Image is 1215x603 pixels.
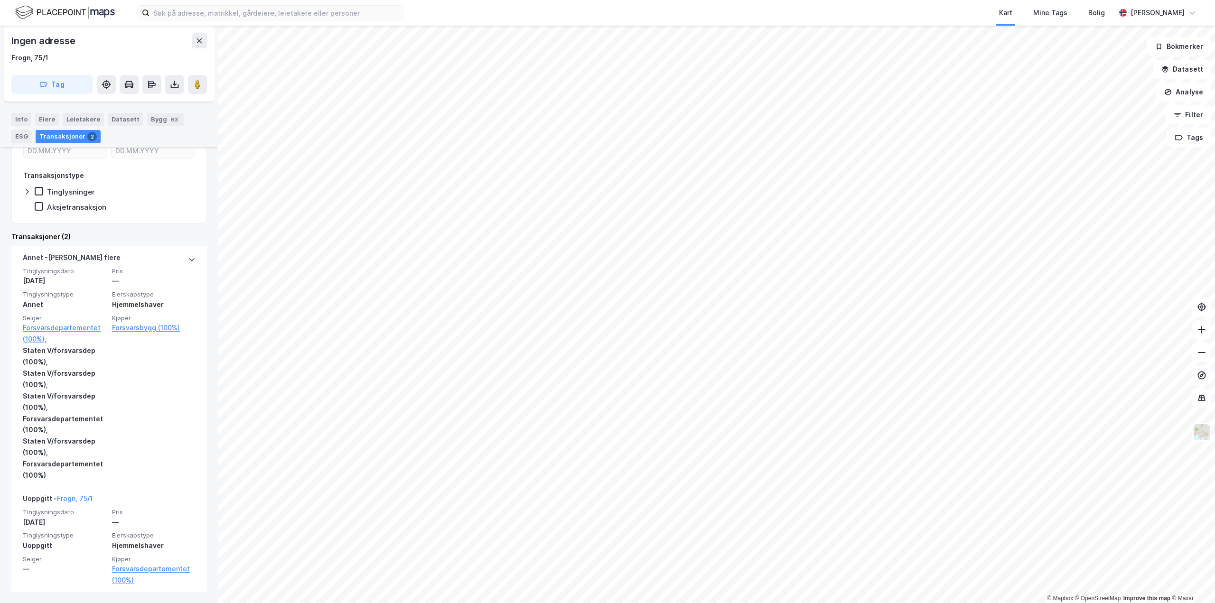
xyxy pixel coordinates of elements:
span: Tinglysningsdato [23,508,106,516]
div: 63 [169,115,180,124]
div: Datasett [108,113,143,126]
div: Transaksjoner (2) [11,231,207,242]
div: Aksjetransaksjon [47,203,106,212]
button: Datasett [1153,60,1211,79]
span: Selger [23,555,106,563]
a: Mapbox [1047,595,1073,602]
span: Tinglysningstype [23,531,106,539]
div: Staten V/forsvarsdep (100%), [23,368,106,390]
div: — [112,517,196,528]
input: Søk på adresse, matrikkel, gårdeiere, leietakere eller personer [150,6,403,20]
button: Tag [11,75,93,94]
div: [DATE] [23,517,106,528]
span: Pris [112,508,196,516]
a: Frogn, 75/1 [57,494,93,502]
iframe: Chat Widget [1168,557,1215,603]
div: Frogn, 75/1 [11,52,48,64]
span: Tinglysningsdato [23,267,106,275]
button: Bokmerker [1147,37,1211,56]
div: Ingen adresse [11,33,77,48]
div: Info [11,113,31,126]
span: Pris [112,267,196,275]
div: Eiere [35,113,59,126]
div: Staten V/forsvarsdep (100%), [23,390,106,413]
div: [PERSON_NAME] [1131,7,1185,19]
div: Forsvarsdepartementet (100%) [23,458,106,481]
div: Staten V/forsvarsdep (100%), [23,345,106,368]
div: Annet [23,299,106,310]
div: Annet - [PERSON_NAME] flere [23,252,121,267]
div: Uoppgitt [23,540,106,551]
div: Bygg [147,113,184,126]
button: Tags [1167,128,1211,147]
input: DD.MM.YYYY [24,144,107,158]
div: Staten V/forsvarsdep (100%), [23,436,106,458]
span: Selger [23,314,106,322]
div: — [23,563,106,575]
input: DD.MM.YYYY [112,144,195,158]
span: Eierskapstype [112,531,196,539]
div: Tinglysninger [47,187,95,196]
button: Filter [1166,105,1211,124]
div: Hjemmelshaver [112,299,196,310]
span: Eierskapstype [112,290,196,298]
div: Leietakere [63,113,104,126]
div: Uoppgitt - [23,493,93,508]
span: Kjøper [112,555,196,563]
div: Transaksjoner [36,130,101,143]
span: Kjøper [112,314,196,322]
div: — [112,275,196,287]
div: Kontrollprogram for chat [1168,557,1215,603]
div: Transaksjonstype [23,170,84,181]
a: Forsvarsdepartementet (100%) [112,563,196,586]
a: OpenStreetMap [1075,595,1121,602]
a: Forsvarsbygg (100%) [112,322,196,334]
div: [DATE] [23,275,106,287]
button: Analyse [1156,83,1211,102]
div: Bolig [1088,7,1105,19]
a: Improve this map [1123,595,1170,602]
span: Tinglysningstype [23,290,106,298]
div: Forsvarsdepartementet (100%), [23,413,106,436]
a: Forsvarsdepartementet (100%), [23,322,106,345]
img: Z [1193,423,1211,441]
div: Kart [999,7,1012,19]
div: Hjemmelshaver [112,540,196,551]
div: ESG [11,130,32,143]
div: Mine Tags [1033,7,1067,19]
img: logo.f888ab2527a4732fd821a326f86c7f29.svg [15,4,115,21]
div: 2 [87,132,97,141]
